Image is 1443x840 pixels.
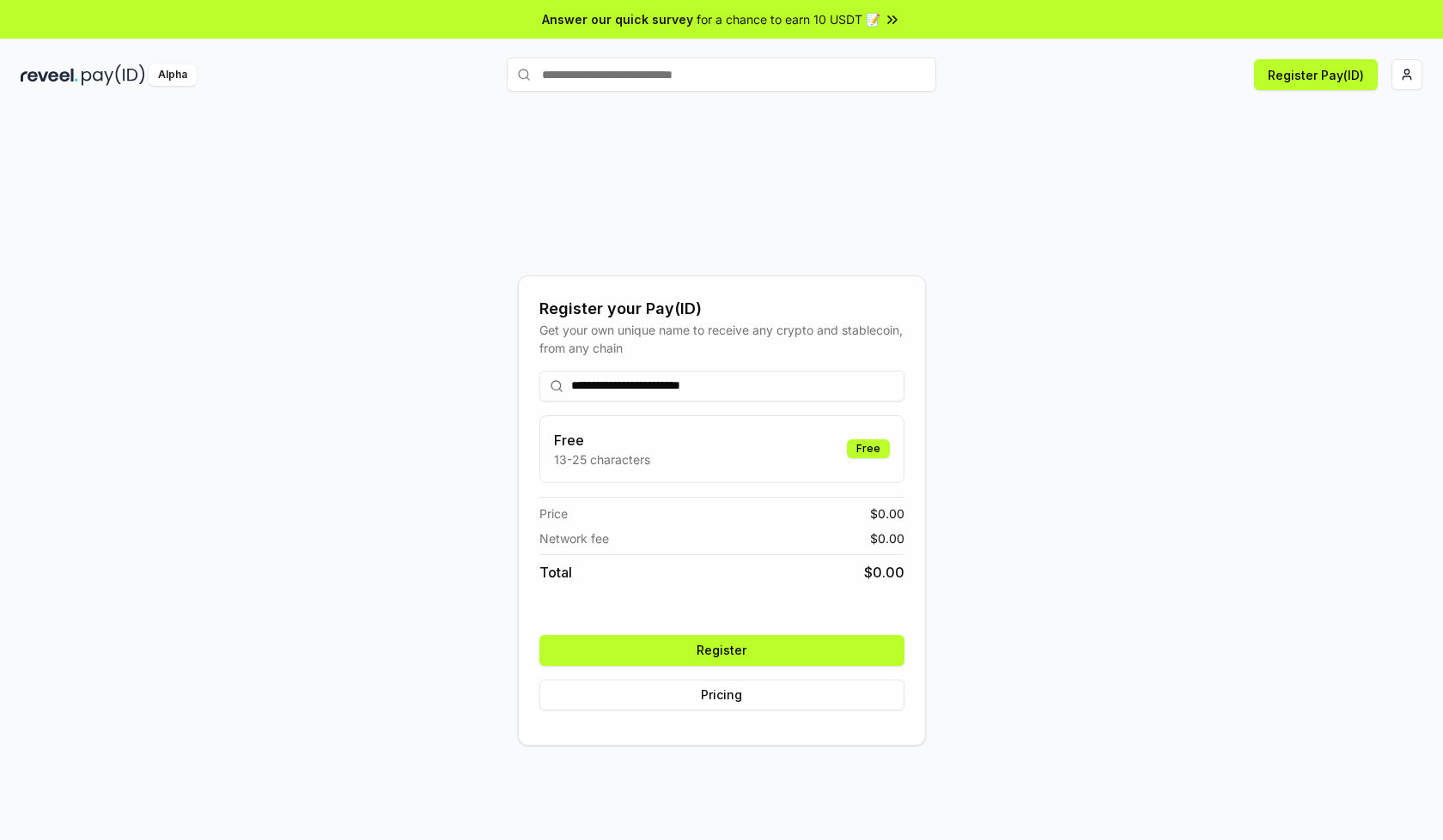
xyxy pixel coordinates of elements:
img: pay_id [82,64,145,86]
span: $ 0.00 [870,529,904,547]
span: Network fee [539,529,609,547]
span: Price [539,505,568,523]
span: for a chance to earn 10 USDT 📝 [697,10,880,28]
div: Get your own unique name to receive any crypto and stablecoin, from any chain [539,321,904,357]
span: $ 0.00 [864,562,904,583]
p: 13-25 characters [554,450,650,468]
button: Pricing [539,680,904,710]
button: Register Pay(ID) [1254,59,1378,90]
img: reveel_dark [21,64,78,86]
h3: Free [554,430,650,450]
span: Total [539,562,572,583]
div: Free [847,439,890,458]
button: Register [539,635,904,666]
div: Alpha [149,64,197,86]
span: $ 0.00 [870,505,904,523]
span: Answer our quick survey [542,10,693,28]
div: Register your Pay(ID) [539,297,904,321]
